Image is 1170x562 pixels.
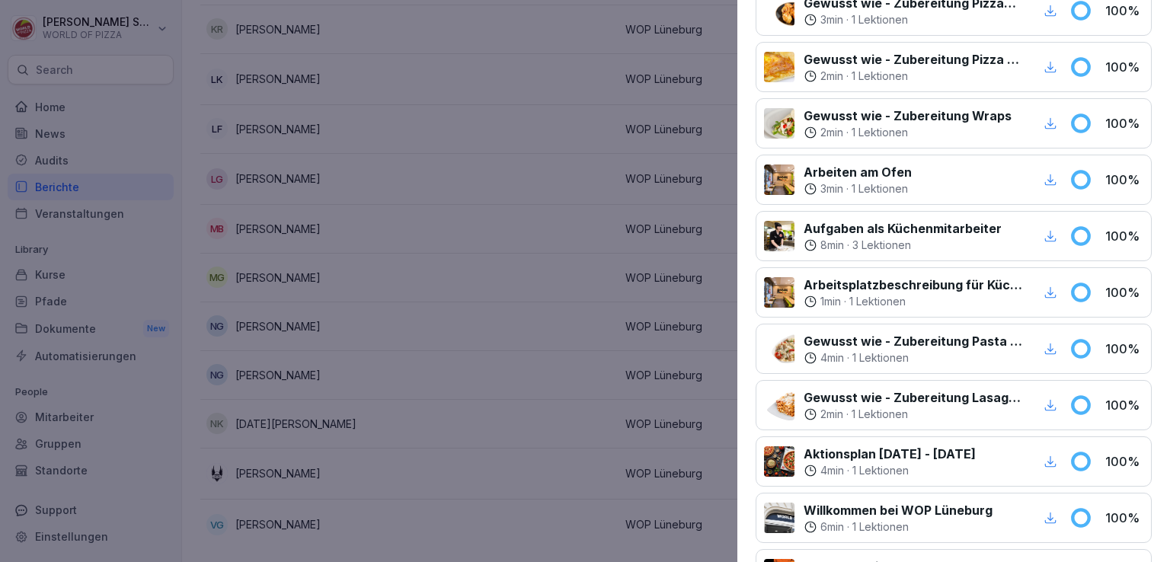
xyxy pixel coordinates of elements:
[804,50,1022,69] p: Gewusst wie - Zubereitung Pizza mit Käse im Rand
[804,350,1022,366] div: ·
[804,332,1022,350] p: Gewusst wie - Zubereitung Pasta Gerichte
[820,519,844,535] p: 6 min
[804,501,993,519] p: Willkommen bei WOP Lüneburg
[1105,227,1143,245] p: 100 %
[804,276,1022,294] p: Arbeitsplatzbeschreibung für Küchenmitarbeiter
[852,519,909,535] p: 1 Lektionen
[852,69,908,84] p: 1 Lektionen
[1105,2,1143,20] p: 100 %
[1105,340,1143,358] p: 100 %
[804,463,976,478] div: ·
[1105,396,1143,414] p: 100 %
[804,163,912,181] p: Arbeiten am Ofen
[1105,509,1143,527] p: 100 %
[852,181,908,196] p: 1 Lektionen
[820,12,843,27] p: 3 min
[1105,283,1143,302] p: 100 %
[820,69,843,84] p: 2 min
[1105,452,1143,471] p: 100 %
[804,519,993,535] div: ·
[852,350,909,366] p: 1 Lektionen
[1105,114,1143,133] p: 100 %
[804,125,1012,140] div: ·
[804,445,976,463] p: Aktionsplan [DATE] - [DATE]
[1105,58,1143,76] p: 100 %
[1105,171,1143,189] p: 100 %
[804,219,1002,238] p: Aufgaben als Küchenmitarbeiter
[820,181,843,196] p: 3 min
[820,463,844,478] p: 4 min
[804,181,912,196] div: ·
[804,407,1022,422] div: ·
[804,12,1022,27] div: ·
[852,12,908,27] p: 1 Lektionen
[804,294,1022,309] div: ·
[820,407,843,422] p: 2 min
[820,350,844,366] p: 4 min
[852,463,909,478] p: 1 Lektionen
[820,238,844,253] p: 8 min
[804,107,1012,125] p: Gewusst wie - Zubereitung Wraps
[849,294,906,309] p: 1 Lektionen
[852,407,908,422] p: 1 Lektionen
[820,294,841,309] p: 1 min
[852,238,911,253] p: 3 Lektionen
[804,69,1022,84] div: ·
[820,125,843,140] p: 2 min
[804,388,1022,407] p: Gewusst wie - Zubereitung Lasagne
[852,125,908,140] p: 1 Lektionen
[804,238,1002,253] div: ·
